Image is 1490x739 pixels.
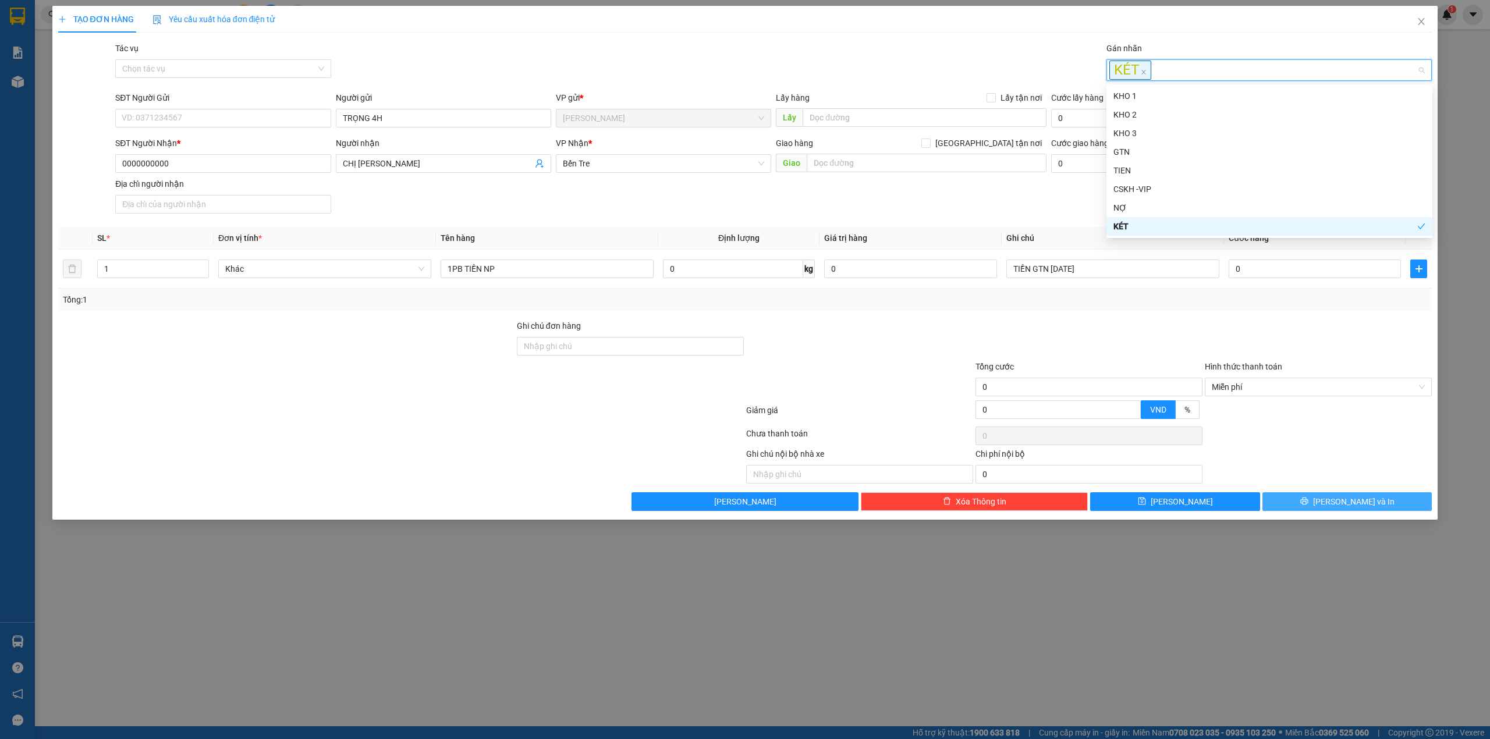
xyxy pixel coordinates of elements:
div: Chưa thanh toán [745,427,974,447]
span: Đơn vị tính [218,233,262,243]
div: CSKH -VIP [1106,180,1432,198]
div: Giảm giá [745,404,974,424]
input: Địa chỉ của người nhận [115,195,331,214]
input: VD: Bàn, Ghế [441,260,654,278]
span: Lấy hàng [776,93,810,102]
span: Bến Tre [563,155,764,172]
span: Ngã Tư Huyện [563,109,764,127]
div: Ghi chú nội bộ nhà xe [746,447,973,465]
span: VND [1150,405,1166,414]
span: user-add [535,159,544,168]
button: delete [63,260,81,278]
span: save [1138,497,1146,506]
div: GTN [1106,143,1432,161]
span: Cước hàng [1229,233,1269,243]
span: Giao [776,154,807,172]
span: [PERSON_NAME] [714,495,776,508]
div: Tổng: 1 [63,293,574,306]
div: Chi phí nội bộ [975,447,1202,465]
div: SĐT Người Gửi [115,91,331,104]
span: kg [803,260,815,278]
div: KHO 3 [1113,127,1425,140]
div: VP gửi [556,91,771,104]
label: Hình thức thanh toán [1205,362,1282,371]
input: Cước giao hàng [1051,154,1212,173]
div: Địa chỉ người nhận [115,177,331,190]
span: Định lượng [718,233,760,243]
div: Người nhận [336,137,551,150]
div: KÉT [1106,217,1432,236]
button: plus [1410,260,1427,278]
span: plus [58,15,66,23]
button: deleteXóa Thông tin [861,492,1088,511]
span: Xóa Thông tin [956,495,1006,508]
button: save[PERSON_NAME] [1090,492,1260,511]
span: Lấy tận nơi [996,91,1046,104]
div: TIEN [1106,161,1432,180]
span: [PERSON_NAME] và In [1313,495,1395,508]
span: Giá trị hàng [824,233,867,243]
div: NỢ [1106,198,1432,217]
div: NỢ [1113,201,1425,214]
input: 0 [824,260,996,278]
div: GTN [1113,145,1425,158]
div: KHO 1 [1106,87,1432,105]
label: Tác vụ [115,44,139,53]
span: Miễn phí [1212,378,1425,396]
div: KHO 3 [1106,124,1432,143]
th: Ghi chú [1002,227,1224,250]
div: TIEN [1113,164,1425,177]
button: Close [1405,6,1438,38]
span: [GEOGRAPHIC_DATA] tận nơi [931,137,1046,150]
span: Lấy [776,108,803,127]
input: Dọc đường [803,108,1046,127]
label: Cước lấy hàng [1051,93,1104,102]
img: icon [152,15,162,24]
span: VP Nhận [556,138,588,148]
span: Khác [225,260,424,278]
span: printer [1300,497,1308,506]
div: SĐT Người Nhận [115,137,331,150]
input: Dọc đường [807,154,1046,172]
span: SL [97,233,107,243]
input: Gán nhãn [1153,63,1155,77]
div: Người gửi [336,91,551,104]
div: KÉT [1113,220,1417,233]
div: KHO 2 [1113,108,1425,121]
div: KHO 1 [1113,90,1425,102]
div: CSKH -VIP [1113,183,1425,196]
span: [PERSON_NAME] [1151,495,1213,508]
span: check [1417,222,1425,230]
span: delete [943,497,951,506]
label: Ghi chú đơn hàng [517,321,581,331]
button: printer[PERSON_NAME] và In [1262,492,1432,511]
span: KÉT [1109,61,1151,80]
input: Ghi chú đơn hàng [517,337,744,356]
button: [PERSON_NAME] [632,492,858,511]
input: Ghi Chú [1006,260,1219,278]
input: Cước lấy hàng [1051,109,1212,127]
label: Cước giao hàng [1051,138,1109,148]
span: Tên hàng [441,233,475,243]
span: close [1141,69,1147,75]
span: plus [1411,264,1427,273]
span: Yêu cầu xuất hóa đơn điện tử [152,15,275,24]
span: Giao hàng [776,138,813,148]
div: KHO 2 [1106,105,1432,124]
span: Tổng cước [975,362,1014,371]
input: Nhập ghi chú [746,465,973,484]
label: Gán nhãn [1106,44,1142,53]
span: % [1184,405,1190,414]
span: TẠO ĐƠN HÀNG [58,15,134,24]
span: close [1417,17,1426,26]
